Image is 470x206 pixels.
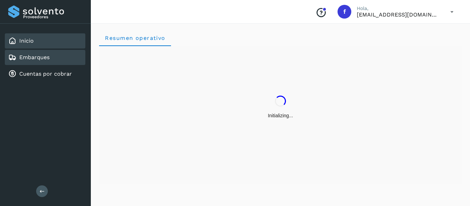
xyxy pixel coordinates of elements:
[5,66,85,82] div: Cuentas por cobrar
[19,71,72,77] a: Cuentas por cobrar
[105,35,165,41] span: Resumen operativo
[19,54,50,61] a: Embarques
[357,6,439,11] p: Hola,
[23,14,83,19] p: Proveedores
[5,50,85,65] div: Embarques
[19,37,34,44] a: Inicio
[357,11,439,18] p: finanzastransportesperez@gmail.com
[5,33,85,48] div: Inicio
